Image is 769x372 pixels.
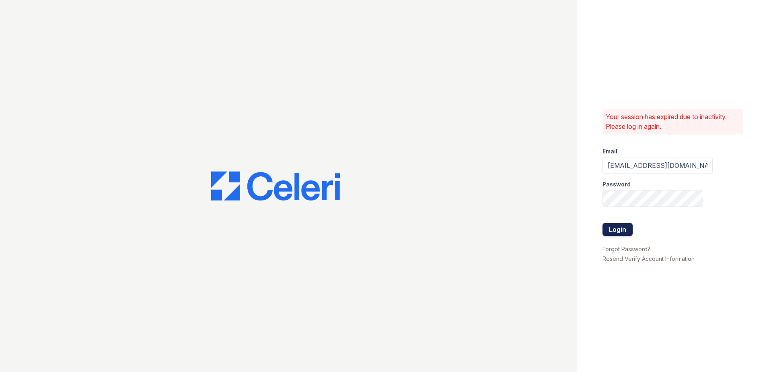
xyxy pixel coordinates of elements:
[602,223,633,236] button: Login
[602,255,695,262] a: Resend Verify Account Information
[602,180,631,188] label: Password
[211,172,340,200] img: CE_Logo_Blue-a8612792a0a2168367f1c8372b55b34899dd931a85d93a1a3d3e32e68fde9ad4.png
[606,112,740,131] p: Your session has expired due to inactivity. Please log in again.
[602,147,617,155] label: Email
[602,246,650,252] a: Forgot Password?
